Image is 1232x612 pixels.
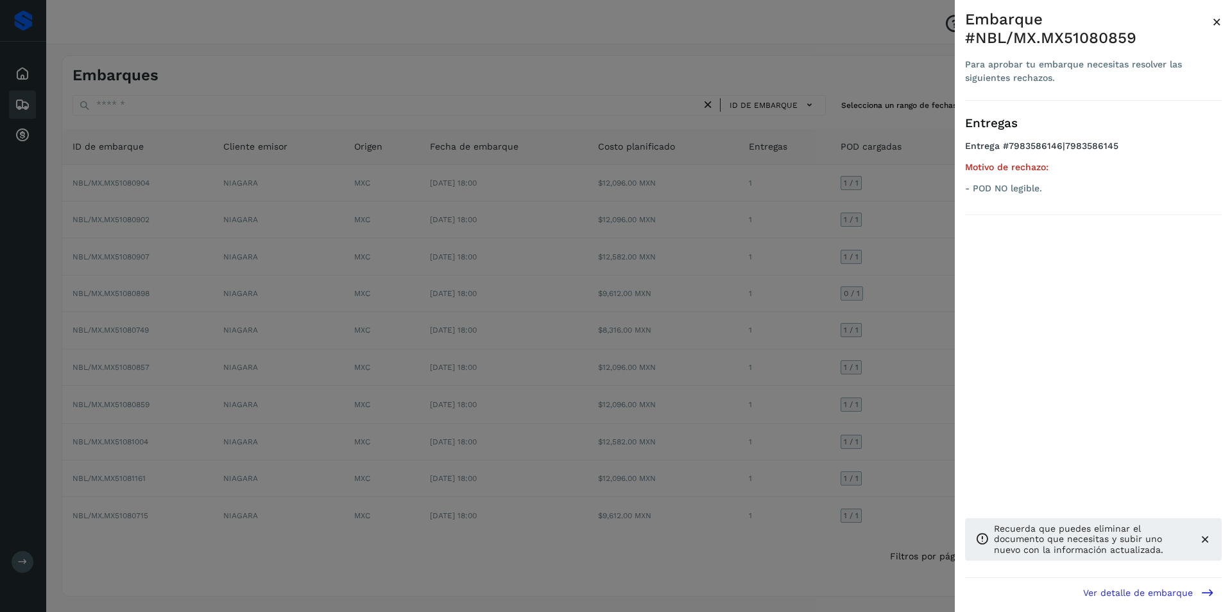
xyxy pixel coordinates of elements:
[965,141,1222,162] h4: Entrega #7983586146|7983586145
[965,183,1222,194] p: - POD NO legible.
[965,116,1222,131] h3: Entregas
[1212,10,1222,33] button: Close
[965,162,1222,173] h5: Motivo de rechazo:
[1075,578,1222,607] button: Ver detalle de embarque
[1083,588,1193,597] span: Ver detalle de embarque
[965,58,1212,85] div: Para aprobar tu embarque necesitas resolver las siguientes rechazos.
[994,523,1188,555] p: Recuerda que puedes eliminar el documento que necesitas y subir uno nuevo con la información actu...
[965,10,1212,48] div: Embarque #NBL/MX.MX51080859
[1212,13,1222,31] span: ×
